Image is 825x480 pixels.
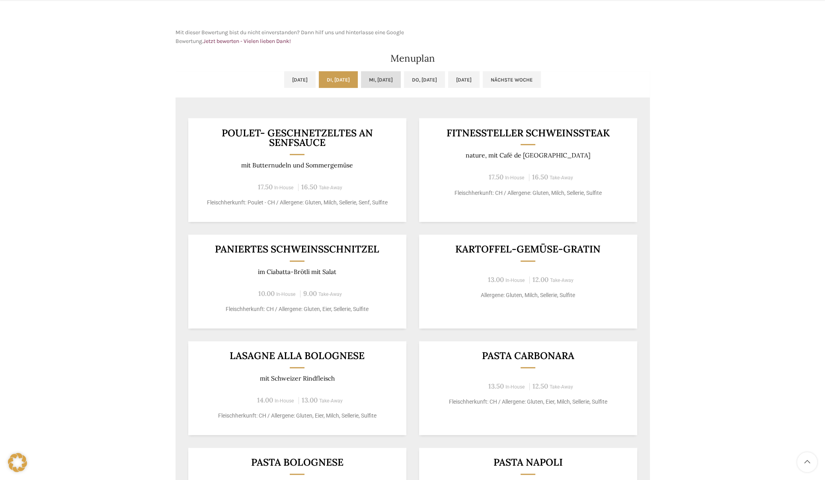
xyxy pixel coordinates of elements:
p: im Ciabatta-Brötli mit Salat [198,268,396,276]
span: 13.50 [488,382,504,391]
span: 9.00 [303,289,317,298]
p: mit Butternudeln und Sommergemüse [198,161,396,169]
p: Mit dieser Bewertung bist du nicht einverstanden? Dann hilf uns und hinterlasse eine Google Bewer... [176,28,409,46]
span: In-House [505,384,525,390]
h3: Lasagne alla Bolognese [198,351,396,361]
h3: Pasta Carbonara [429,351,627,361]
span: 17.50 [489,173,503,181]
a: Do, [DATE] [404,71,445,88]
a: Jetzt bewerten - Vielen lieben Dank! [203,38,291,45]
span: Take-Away [318,291,342,297]
span: 13.00 [488,275,504,284]
a: Di, [DATE] [319,71,358,88]
span: 10.00 [258,289,275,298]
span: 12.50 [532,382,548,391]
span: 12.00 [532,275,548,284]
p: nature, mit Café de [GEOGRAPHIC_DATA] [429,152,627,159]
a: [DATE] [284,71,316,88]
span: Take-Away [550,384,573,390]
h2: Menuplan [176,54,650,63]
span: Take-Away [550,278,573,283]
h3: Pasta Napoli [429,457,627,467]
h3: Poulet- Geschnetzeltes an Senfsauce [198,128,396,148]
span: 16.50 [532,173,548,181]
span: 17.50 [258,183,273,191]
span: 16.50 [301,183,317,191]
h3: Pasta Bolognese [198,457,396,467]
span: 13.00 [302,396,318,404]
span: In-House [274,185,294,190]
h3: Kartoffel-Gemüse-Gratin [429,244,627,254]
p: Fleischherkunft: CH / Allergene: Gluten, Eier, Milch, Sellerie, Sulfite [198,412,396,420]
p: mit Schweizer Rindfleisch [198,375,396,382]
a: Scroll to top button [797,452,817,472]
span: In-House [505,278,525,283]
p: Allergene: Gluten, Milch, Sellerie, Sulfite [429,291,627,299]
span: 14.00 [257,396,273,404]
h3: Paniertes Schweinsschnitzel [198,244,396,254]
h3: Fitnessteller Schweinssteak [429,128,627,138]
span: In-House [275,398,294,404]
p: Fleischherkunft: Poulet - CH / Allergene: Gluten, Milch, Sellerie, Senf, Sulfite [198,198,396,207]
span: Take-Away [550,175,573,181]
a: [DATE] [448,71,480,88]
a: Mi, [DATE] [361,71,401,88]
span: Take-Away [319,398,343,404]
a: Nächste Woche [483,71,541,88]
span: Take-Away [319,185,342,190]
span: In-House [276,291,296,297]
span: In-House [505,175,525,181]
p: Fleischherkunft: CH / Allergene: Gluten, Eier, Milch, Sellerie, Sulfite [429,398,627,406]
p: Fleischherkunft: CH / Allergene: Gluten, Eier, Sellerie, Sulfite [198,305,396,313]
p: Fleischherkunft: CH / Allergene: Gluten, Milch, Sellerie, Sulfite [429,189,627,197]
